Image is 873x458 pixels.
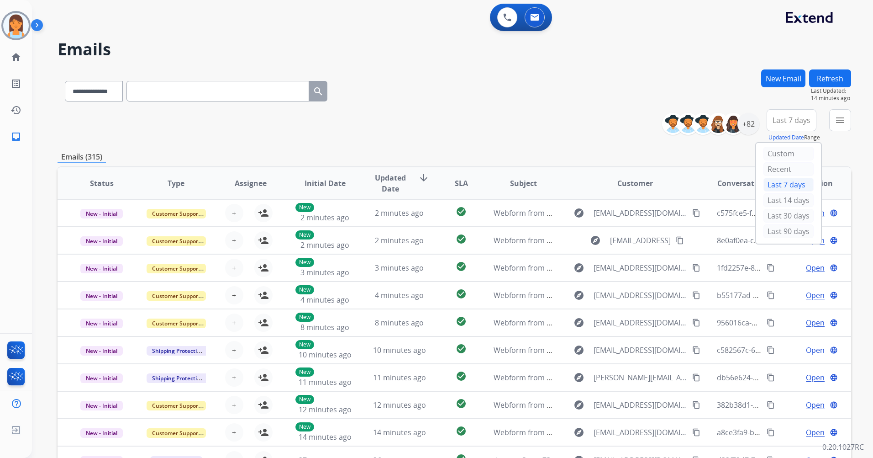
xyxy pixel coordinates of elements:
[594,345,687,356] span: [EMAIL_ADDRESS][DOMAIN_NAME]
[225,423,243,442] button: +
[299,350,352,360] span: 10 minutes ago
[295,422,314,431] p: New
[225,286,243,304] button: +
[258,317,269,328] mat-icon: person_add
[773,118,810,122] span: Last 7 days
[692,209,700,217] mat-icon: content_copy
[456,316,467,327] mat-icon: check_circle
[295,367,314,377] p: New
[573,399,584,410] mat-icon: explore
[763,224,814,238] div: Last 90 days
[573,208,584,218] mat-icon: explore
[11,131,21,142] mat-icon: inbox
[375,290,424,300] span: 4 minutes ago
[830,373,838,382] mat-icon: language
[767,428,775,437] mat-icon: content_copy
[258,235,269,246] mat-icon: person_add
[573,317,584,328] mat-icon: explore
[494,373,757,383] span: Webform from [PERSON_NAME][EMAIL_ADDRESS][DOMAIN_NAME] on [DATE]
[806,372,825,383] span: Open
[456,398,467,409] mat-icon: check_circle
[573,262,584,273] mat-icon: explore
[225,341,243,359] button: +
[455,178,468,189] span: SLA
[11,78,21,89] mat-icon: list_alt
[300,267,349,277] span: 3 minutes ago
[80,373,123,383] span: New - Initial
[80,291,123,301] span: New - Initial
[147,264,206,273] span: Customer Support
[717,208,850,218] span: c575fce5-f41b-4c3b-85ef-5fd95ca3b288
[225,396,243,414] button: +
[80,346,123,356] span: New - Initial
[232,372,236,383] span: +
[418,172,429,183] mat-icon: arrow_downward
[80,236,123,246] span: New - Initial
[456,426,467,437] mat-icon: check_circle
[494,400,700,410] span: Webform from [EMAIL_ADDRESS][DOMAIN_NAME] on [DATE]
[225,231,243,250] button: +
[300,322,349,332] span: 8 minutes ago
[58,151,106,163] p: Emails (315)
[830,264,838,272] mat-icon: language
[295,340,314,349] p: New
[692,291,700,299] mat-icon: content_copy
[258,372,269,383] mat-icon: person_add
[456,371,467,382] mat-icon: check_circle
[617,178,653,189] span: Customer
[763,147,814,160] div: Custom
[11,105,21,116] mat-icon: history
[830,209,838,217] mat-icon: language
[147,401,206,410] span: Customer Support
[692,319,700,327] mat-icon: content_copy
[692,373,700,382] mat-icon: content_copy
[806,317,825,328] span: Open
[147,346,209,356] span: Shipping Protection
[717,235,851,245] span: 8e0af0ea-c49e-4163-adc5-1aacfc84ab7f
[594,372,687,383] span: [PERSON_NAME][EMAIL_ADDRESS][DOMAIN_NAME]
[225,314,243,332] button: +
[692,401,700,409] mat-icon: content_copy
[594,399,687,410] span: [EMAIL_ADDRESS][DOMAIN_NAME]
[761,69,805,87] button: New Email
[232,262,236,273] span: +
[80,264,123,273] span: New - Initial
[573,427,584,438] mat-icon: explore
[232,208,236,218] span: +
[3,13,29,38] img: avatar
[295,313,314,322] p: New
[594,317,687,328] span: [EMAIL_ADDRESS][DOMAIN_NAME]
[494,290,700,300] span: Webform from [EMAIL_ADDRESS][DOMAIN_NAME] on [DATE]
[494,208,700,218] span: Webform from [EMAIL_ADDRESS][DOMAIN_NAME] on [DATE]
[594,208,687,218] span: [EMAIL_ADDRESS][DOMAIN_NAME]
[373,373,426,383] span: 11 minutes ago
[763,209,814,223] div: Last 30 days
[375,235,424,245] span: 2 minutes ago
[90,178,114,189] span: Status
[168,178,184,189] span: Type
[147,373,209,383] span: Shipping Protection
[299,405,352,415] span: 12 minutes ago
[232,345,236,356] span: +
[300,213,349,223] span: 2 minutes ago
[225,368,243,387] button: +
[806,290,825,301] span: Open
[295,285,314,294] p: New
[822,442,864,453] p: 0.20.1027RC
[510,178,537,189] span: Subject
[456,234,467,245] mat-icon: check_circle
[767,373,775,382] mat-icon: content_copy
[456,261,467,272] mat-icon: check_circle
[373,400,426,410] span: 12 minutes ago
[717,427,857,437] span: a8ce3fa9-bba8-44c0-a2be-a739d9176c2d
[737,113,759,135] div: +82
[717,345,855,355] span: c582567c-6d07-4b31-b384-2fc1c5288581
[590,235,601,246] mat-icon: explore
[573,345,584,356] mat-icon: explore
[767,291,775,299] mat-icon: content_copy
[456,288,467,299] mat-icon: check_circle
[232,399,236,410] span: +
[811,95,851,102] span: 14 minutes ago
[717,263,855,273] span: 1fd2257e-8b09-49f9-9862-3726849e50b8
[692,346,700,354] mat-icon: content_copy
